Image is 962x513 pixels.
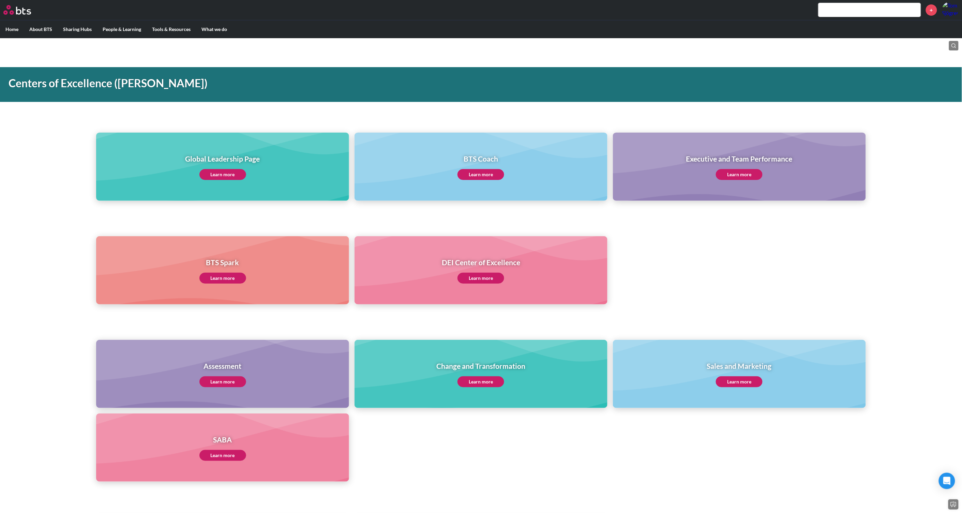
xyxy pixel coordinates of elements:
[185,154,260,164] h1: Global Leadership Page
[199,450,246,461] a: Learn more
[58,20,97,38] label: Sharing Hubs
[457,154,504,164] h1: BTS Coach
[939,473,955,489] div: Open Intercom Messenger
[3,5,44,15] a: Go home
[686,154,793,164] h1: Executive and Team Performance
[707,361,772,371] h1: Sales and Marketing
[199,435,246,444] h1: SABA
[9,76,670,91] h1: Centers of Excellence ([PERSON_NAME])
[436,361,525,371] h1: Change and Transformation
[199,273,246,284] a: Learn more
[147,20,196,38] label: Tools & Resources
[926,4,937,16] a: +
[457,273,504,284] a: Learn more
[457,169,504,180] a: Learn more
[97,20,147,38] label: People & Learning
[199,169,246,180] a: Learn more
[716,169,763,180] a: Learn more
[442,257,520,267] h1: DEI Center of Excellence
[199,257,246,267] h1: BTS Spark
[199,376,246,387] a: Learn more
[942,2,959,18] img: Tom Sjögren
[199,361,246,371] h1: Assessment
[942,2,959,18] a: Profile
[3,5,31,15] img: BTS Logo
[24,20,58,38] label: About BTS
[716,376,763,387] a: Learn more
[196,20,232,38] label: What we do
[457,376,504,387] a: Learn more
